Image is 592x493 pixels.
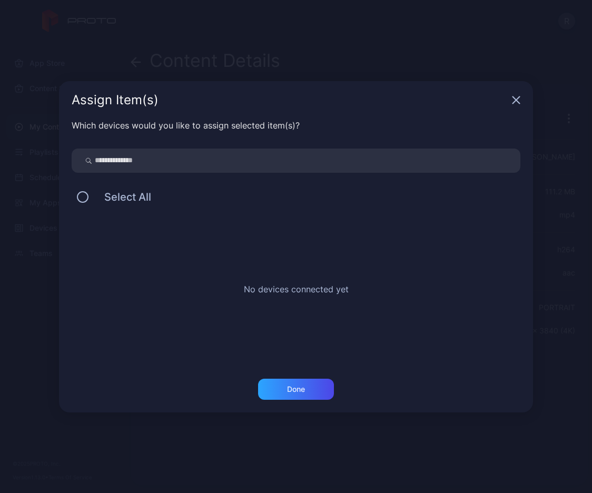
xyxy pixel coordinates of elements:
[72,94,508,106] div: Assign Item(s)
[94,191,151,203] span: Select All
[287,385,305,393] div: Done
[72,119,520,132] div: Which devices would you like to assign selected item(s)?
[258,379,334,400] button: Done
[244,283,349,295] p: No devices connected yet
